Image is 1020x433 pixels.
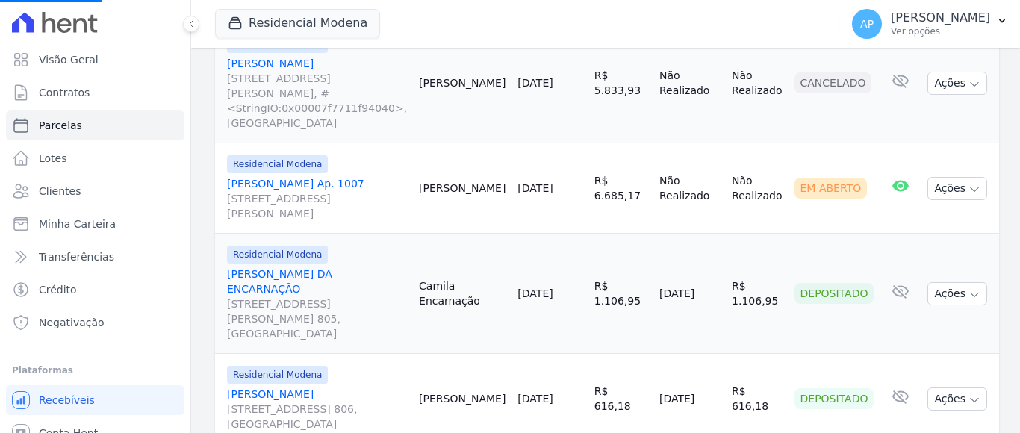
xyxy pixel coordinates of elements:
[39,249,114,264] span: Transferências
[588,234,653,354] td: R$ 1.106,95
[891,25,990,37] p: Ver opções
[227,56,407,131] a: [PERSON_NAME][STREET_ADDRESS][PERSON_NAME], #<StringIO:0x00007f7711f94040>, [GEOGRAPHIC_DATA]
[6,176,184,206] a: Clientes
[891,10,990,25] p: [PERSON_NAME]
[39,85,90,100] span: Contratos
[215,9,380,37] button: Residencial Modena
[794,388,874,409] div: Depositado
[927,72,987,95] button: Ações
[726,234,788,354] td: R$ 1.106,95
[227,402,407,432] span: [STREET_ADDRESS] 806, [GEOGRAPHIC_DATA]
[860,19,874,29] span: AP
[840,3,1020,45] button: AP [PERSON_NAME] Ver opções
[227,155,328,173] span: Residencial Modena
[413,234,511,354] td: Camila Encarnação
[927,177,987,200] button: Ações
[6,275,184,305] a: Crédito
[39,393,95,408] span: Recebíveis
[227,71,407,131] span: [STREET_ADDRESS][PERSON_NAME], #<StringIO:0x00007f7711f94040>, [GEOGRAPHIC_DATA]
[927,387,987,411] button: Ações
[39,151,67,166] span: Lotes
[794,178,868,199] div: Em Aberto
[588,23,653,143] td: R$ 5.833,93
[927,282,987,305] button: Ações
[653,23,726,143] td: Não Realizado
[12,361,178,379] div: Plataformas
[6,78,184,108] a: Contratos
[6,308,184,337] a: Negativação
[588,143,653,234] td: R$ 6.685,17
[413,143,511,234] td: [PERSON_NAME]
[227,387,407,432] a: [PERSON_NAME][STREET_ADDRESS] 806, [GEOGRAPHIC_DATA]
[6,385,184,415] a: Recebíveis
[39,315,105,330] span: Negativação
[39,216,116,231] span: Minha Carteira
[517,182,553,194] a: [DATE]
[39,52,99,67] span: Visão Geral
[227,176,407,221] a: [PERSON_NAME] Ap. 1007[STREET_ADDRESS][PERSON_NAME]
[227,246,328,264] span: Residencial Modena
[39,184,81,199] span: Clientes
[517,393,553,405] a: [DATE]
[227,366,328,384] span: Residencial Modena
[6,45,184,75] a: Visão Geral
[227,267,407,341] a: [PERSON_NAME] DA ENCARNAÇÃO[STREET_ADDRESS][PERSON_NAME] 805, [GEOGRAPHIC_DATA]
[413,23,511,143] td: [PERSON_NAME]
[517,287,553,299] a: [DATE]
[726,23,788,143] td: Não Realizado
[6,209,184,239] a: Minha Carteira
[6,242,184,272] a: Transferências
[794,283,874,304] div: Depositado
[39,118,82,133] span: Parcelas
[227,296,407,341] span: [STREET_ADDRESS][PERSON_NAME] 805, [GEOGRAPHIC_DATA]
[227,191,407,221] span: [STREET_ADDRESS][PERSON_NAME]
[6,143,184,173] a: Lotes
[39,282,77,297] span: Crédito
[794,72,872,93] div: Cancelado
[726,143,788,234] td: Não Realizado
[517,77,553,89] a: [DATE]
[653,143,726,234] td: Não Realizado
[6,110,184,140] a: Parcelas
[653,234,726,354] td: [DATE]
